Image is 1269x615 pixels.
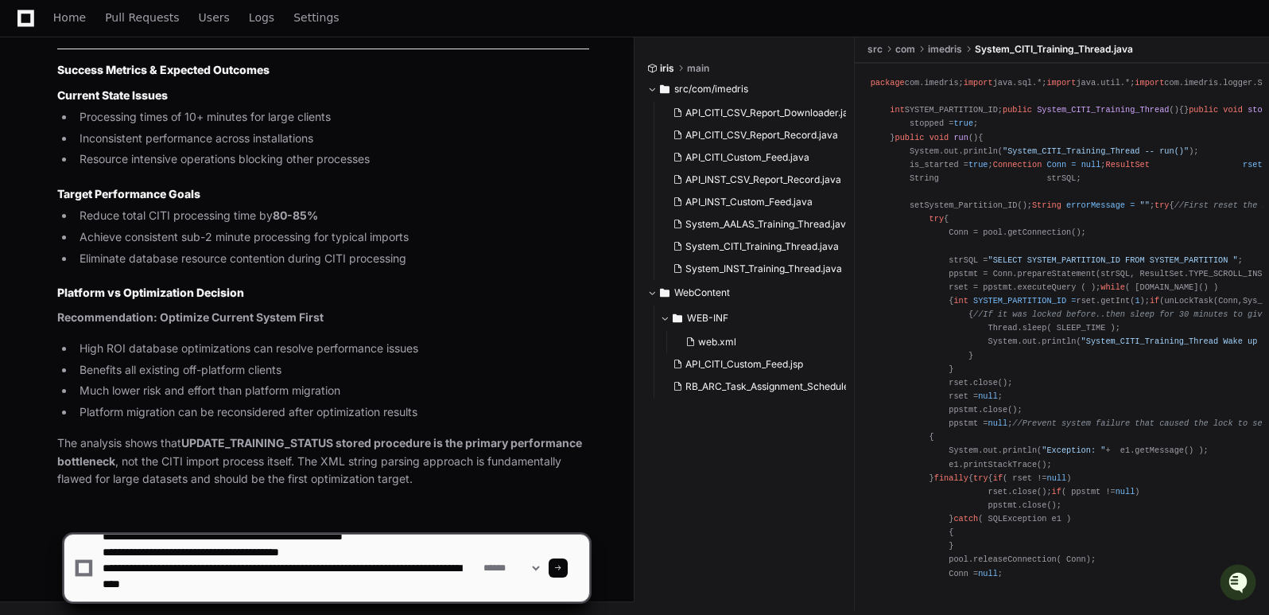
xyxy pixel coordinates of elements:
[973,473,988,483] span: try
[57,286,244,299] strong: Platform vs Optimization Decision
[660,80,669,99] svg: Directory
[685,196,813,208] span: API_INST_Custom_Feed.java
[964,78,993,88] span: import
[685,240,839,253] span: System_CITI_Training_Thread.java
[988,255,1238,265] span: "SELECT SYSTEM_PARTITION_ID FROM SYSTEM_PARTITION "
[199,13,230,22] span: Users
[666,102,846,124] button: API_CITI_CSV_Report_Downloader.java
[647,280,843,306] button: WebContent
[1003,146,1189,156] span: "System_CITI_Training_Thread -- run()"
[1135,78,1164,88] span: import
[666,169,846,191] button: API_INST_CSV_Report_Record.java
[660,62,674,75] span: iris
[687,312,728,325] span: WEB-INF
[16,16,48,48] img: PlayerZero
[1047,160,1067,169] span: Conn
[666,353,846,376] button: API_CITI_Custom_Feed.jsp
[1135,296,1139,306] span: 1
[32,214,45,227] img: 1756235613930-3d25f9e4-fa56-45dd-b3ad-e072dfbd1548
[75,207,589,225] li: Reduce total CITI processing time by
[75,340,589,358] li: High ROI database optimizations can resolve performance issues
[674,286,730,299] span: WebContent
[49,213,129,226] span: [PERSON_NAME]
[685,107,860,119] span: API_CITI_CSV_Report_Downloader.java
[1032,200,1061,210] span: String
[1071,296,1076,306] span: =
[685,129,838,142] span: API_CITI_CSV_Report_Record.java
[685,151,809,164] span: API_CITI_Custom_Feed.java
[953,119,973,128] span: true
[112,248,192,261] a: Powered byPylon
[75,403,589,422] li: Platform migration can be reconsidered after optimization results
[1047,473,1067,483] span: null
[993,160,1042,169] span: Connection
[1042,446,1105,455] span: "Exception: "
[666,146,846,169] button: API_CITI_Custom_Feed.java
[75,382,589,400] li: Much lower risk and effort than platform migration
[75,361,589,380] li: Benefits all existing off-platform clients
[1150,296,1159,306] span: if
[988,418,1008,428] span: null
[679,331,846,353] button: web.xml
[72,119,261,134] div: Start new chat
[273,208,318,222] strong: 80-85%
[57,63,270,76] strong: Success Metrics & Expected Outcomes
[1037,105,1169,115] span: System_CITI_Training_Thread
[1071,160,1076,169] span: =
[953,296,968,306] span: int
[685,263,842,275] span: System_INST_Training_Thread.java
[993,473,1003,483] span: if
[666,258,846,280] button: System_INST_Training_Thread.java
[141,213,173,226] span: [DATE]
[685,218,852,231] span: System_AALAS_Training_Thread.java
[158,249,192,261] span: Pylon
[1052,487,1061,496] span: if
[929,133,949,142] span: void
[978,391,998,401] span: null
[1066,200,1125,210] span: errorMessage
[16,198,41,224] img: Animesh Koratana
[75,130,589,148] li: Inconsistent performance across installations
[666,124,846,146] button: API_CITI_CSV_Report_Record.java
[929,214,944,224] span: try
[132,213,138,226] span: •
[685,380,870,393] span: RB_ARC_Task_Assignment_Scheduled.jsp
[1218,562,1261,605] iframe: Open customer support
[968,133,978,142] span: ()
[934,473,968,483] span: finally
[75,150,589,169] li: Resource intensive operations blocking other processes
[57,310,324,324] strong: Recommendation: Optimize Current System First
[1003,105,1032,115] span: public
[57,187,200,200] strong: Target Performance Goals
[975,43,1133,56] span: System_CITI_Training_Thread.java
[249,13,274,22] span: Logs
[1106,160,1150,169] span: ResultSet
[1170,105,1179,115] span: ()
[871,78,905,88] span: package
[685,358,803,371] span: API_CITI_Custom_Feed.jsp
[953,133,968,142] span: run
[57,434,589,488] p: The analysis shows that , not the CITI import process itself. The XML string parsing approach is ...
[895,133,924,142] span: public
[1046,78,1076,88] span: import
[666,235,846,258] button: System_CITI_Training_Thread.java
[1223,105,1243,115] span: void
[1189,105,1218,115] span: public
[75,250,589,268] li: Eliminate database resource contention during CITI processing
[57,88,168,102] strong: Current State Issues
[1243,160,1263,169] span: rset
[673,309,682,328] svg: Directory
[698,336,736,348] span: web.xml
[246,170,289,189] button: See all
[660,283,669,302] svg: Directory
[968,160,988,169] span: true
[75,108,589,127] li: Processing times of 10+ minutes for large clients
[57,436,582,468] strong: UPDATE_TRAINING_STATUS stored procedure is the primary performance bottleneck
[928,43,962,56] span: imedris
[973,296,1066,306] span: SYSTEM_PARTITION_ID
[72,134,248,147] div: We're offline, but we'll be back soon!
[666,213,846,235] button: System_AALAS_Training_Thread.java
[666,191,846,213] button: API_INST_Custom_Feed.java
[687,62,709,75] span: main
